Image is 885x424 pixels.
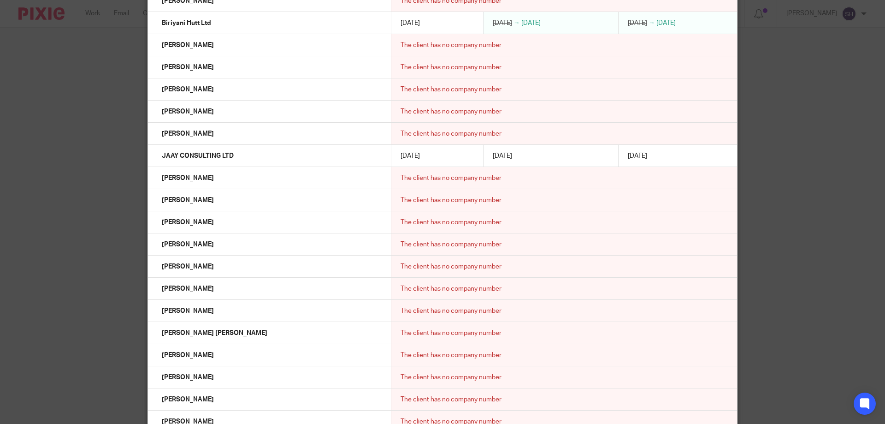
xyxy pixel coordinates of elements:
[649,20,655,26] span: →
[148,123,391,145] td: [PERSON_NAME]
[148,211,391,233] td: [PERSON_NAME]
[148,78,391,101] td: [PERSON_NAME]
[401,20,420,26] span: [DATE]
[521,20,541,26] span: [DATE]
[628,20,647,26] span: [DATE]
[148,189,391,211] td: [PERSON_NAME]
[513,20,520,26] span: →
[148,300,391,322] td: [PERSON_NAME]
[148,256,391,278] td: [PERSON_NAME]
[401,153,420,159] span: [DATE]
[148,145,391,167] td: JAAY CONSULTING LTD
[148,344,391,366] td: [PERSON_NAME]
[148,101,391,123] td: [PERSON_NAME]
[148,34,391,56] td: [PERSON_NAME]
[148,322,391,344] td: [PERSON_NAME] [PERSON_NAME]
[628,153,647,159] span: [DATE]
[148,56,391,78] td: [PERSON_NAME]
[493,153,512,159] span: [DATE]
[148,12,391,34] td: Biriyani Hutt Ltd
[148,167,391,189] td: [PERSON_NAME]
[148,366,391,388] td: [PERSON_NAME]
[148,388,391,411] td: [PERSON_NAME]
[148,233,391,256] td: [PERSON_NAME]
[656,20,676,26] span: [DATE]
[148,278,391,300] td: [PERSON_NAME]
[493,20,512,26] span: [DATE]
